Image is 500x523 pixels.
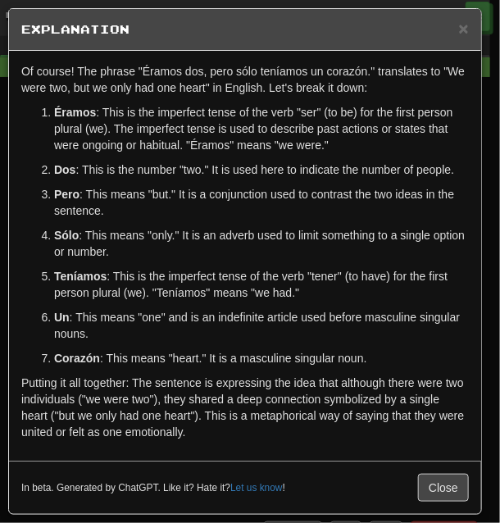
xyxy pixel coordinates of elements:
p: : This is the imperfect tense of the verb "ser" (to be) for the first person plural (we). The imp... [54,104,469,153]
button: Close [418,474,469,502]
p: : This means "but." It is a conjunction used to contrast the two ideas in the sentence. [54,186,469,219]
h5: Explanation [21,21,469,38]
strong: Corazón [54,352,100,365]
p: Of course! The phrase "Éramos dos, pero sólo teníamos un corazón." translates to "We were two, bu... [21,63,469,96]
strong: Éramos [54,106,96,119]
p: : This means "only." It is an adverb used to limit something to a single option or number. [54,227,469,260]
strong: Teníamos [54,270,107,283]
strong: Sólo [54,229,79,242]
button: Close [459,20,469,37]
strong: Pero [54,188,80,201]
small: In beta. Generated by ChatGPT. Like it? Hate it? ! [21,481,285,495]
p: Putting it all together: The sentence is expressing the idea that although there were two individ... [21,375,469,440]
p: : This means "one" and is an indefinite article used before masculine singular nouns. [54,309,469,342]
p: : This is the imperfect tense of the verb "tener" (to have) for the first person plural (we). "Te... [54,268,469,301]
p: : This means "heart." It is a masculine singular noun. [54,350,469,366]
strong: Un [54,311,70,324]
p: : This is the number "two." It is used here to indicate the number of people. [54,161,469,178]
strong: Dos [54,163,75,176]
span: × [459,19,469,38]
a: Let us know [230,482,282,493]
